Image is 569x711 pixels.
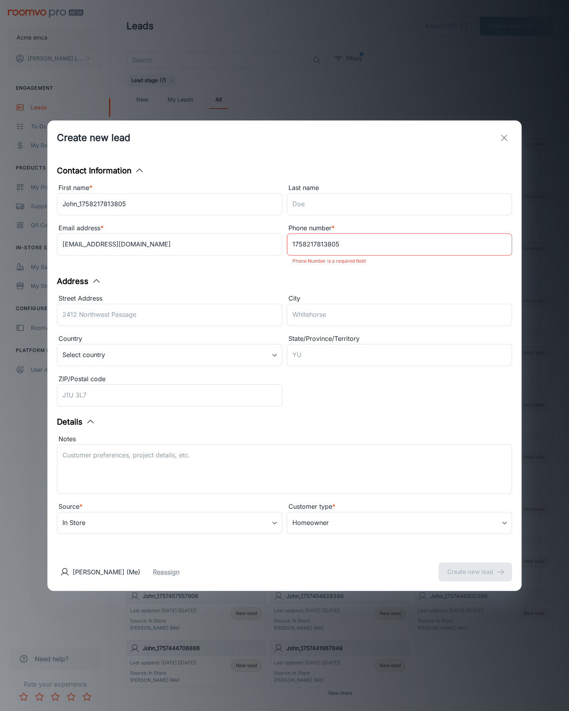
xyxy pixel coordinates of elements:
input: myname@example.com [57,233,282,256]
input: Whitehorse [287,304,512,326]
div: Country [57,334,282,344]
p: [PERSON_NAME] (Me) [73,567,140,577]
input: +1 439-123-4567 [287,233,512,256]
input: YU [287,344,512,366]
div: Email address [57,223,282,233]
h1: Create new lead [57,131,130,145]
div: Select country [57,344,282,366]
div: State/Province/Territory [287,334,512,344]
div: ZIP/Postal code [57,374,282,384]
p: Phone Number is a required field [292,256,507,266]
div: Last name [287,183,512,193]
button: exit [496,130,512,146]
input: Doe [287,193,512,215]
button: Address [57,275,101,287]
div: Homeowner [287,512,512,534]
input: J1U 3L7 [57,384,282,406]
div: Customer type [287,502,512,512]
button: Details [57,416,95,428]
div: Phone number [287,223,512,233]
input: 2412 Northwest Passage [57,304,282,326]
div: City [287,293,512,304]
div: Street Address [57,293,282,304]
button: Reassign [153,567,179,577]
div: In Store [57,512,282,534]
button: Contact Information [57,165,144,177]
div: Notes [57,434,512,444]
div: Source [57,502,282,512]
div: First name [57,183,282,193]
input: John [57,193,282,215]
